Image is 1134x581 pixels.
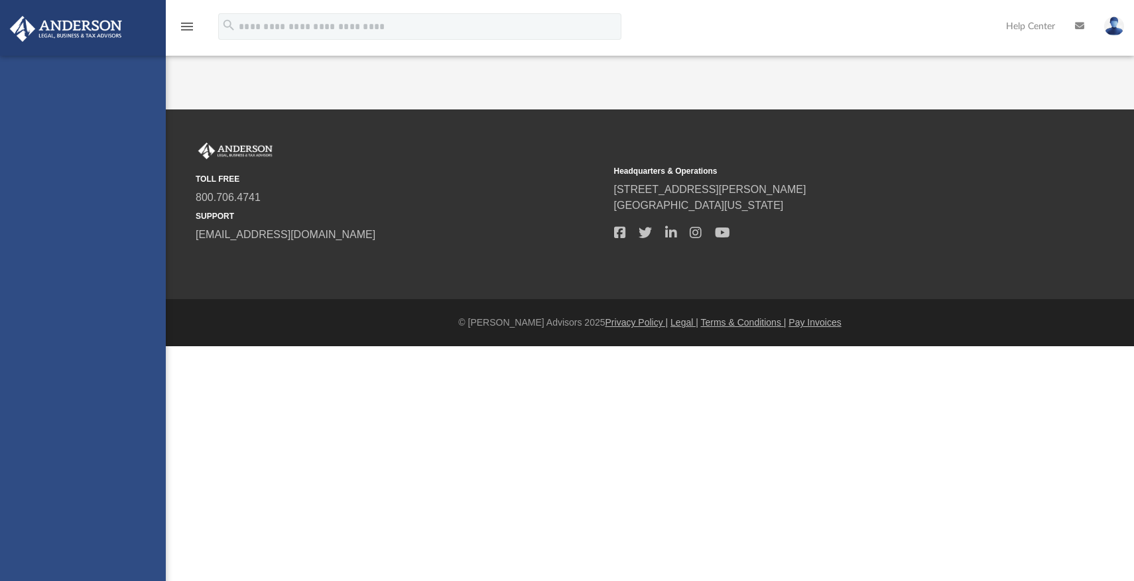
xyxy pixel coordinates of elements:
a: Terms & Conditions | [701,317,787,328]
img: Anderson Advisors Platinum Portal [196,143,275,160]
div: © [PERSON_NAME] Advisors 2025 [166,316,1134,330]
img: Anderson Advisors Platinum Portal [6,16,126,42]
i: menu [179,19,195,34]
i: search [221,18,236,32]
small: Headquarters & Operations [614,165,1023,177]
a: Pay Invoices [788,317,841,328]
a: 800.706.4741 [196,192,261,203]
a: Privacy Policy | [605,317,668,328]
a: [STREET_ADDRESS][PERSON_NAME] [614,184,806,195]
a: [GEOGRAPHIC_DATA][US_STATE] [614,200,784,211]
a: [EMAIL_ADDRESS][DOMAIN_NAME] [196,229,375,240]
a: Legal | [670,317,698,328]
a: menu [179,25,195,34]
small: SUPPORT [196,210,605,222]
img: User Pic [1104,17,1124,36]
small: TOLL FREE [196,173,605,185]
